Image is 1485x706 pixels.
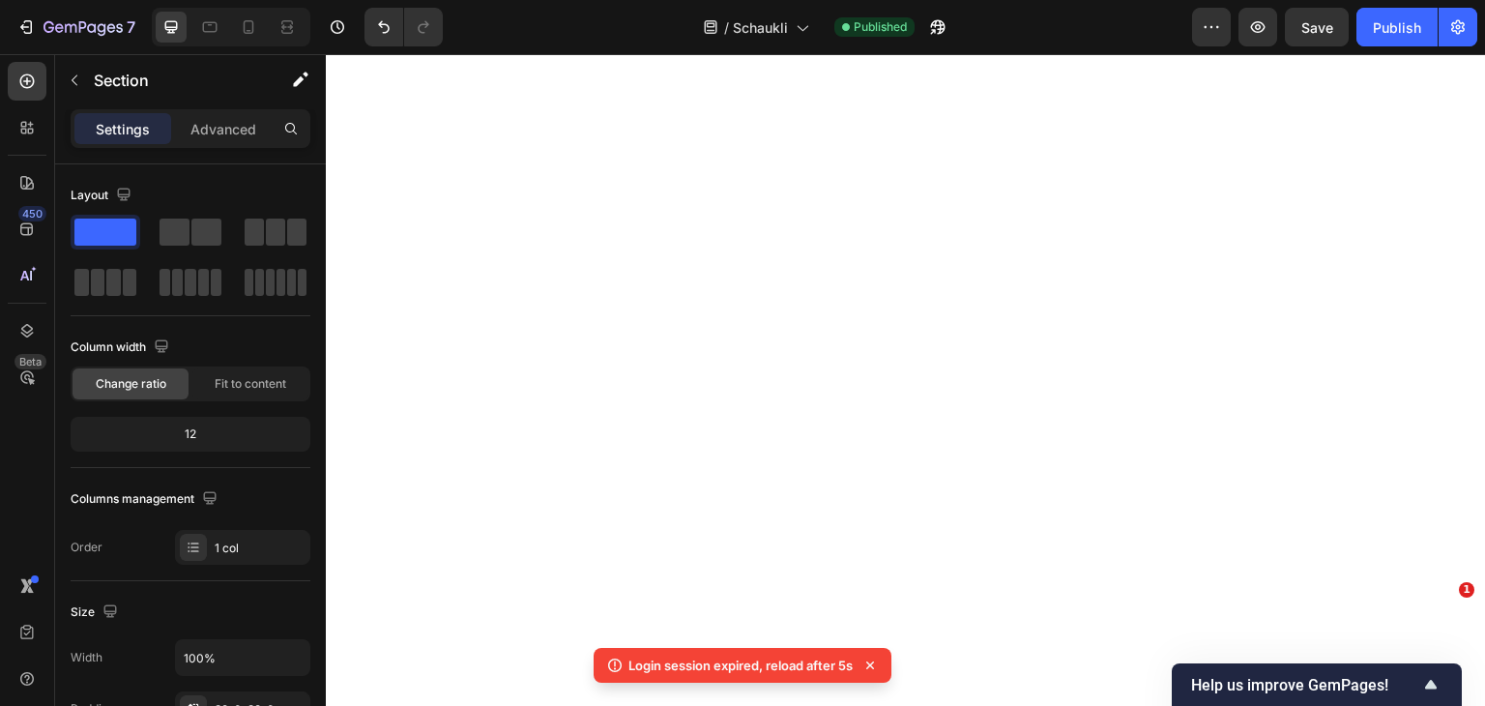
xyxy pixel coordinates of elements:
div: Width [71,649,102,666]
span: Change ratio [96,375,166,393]
div: Layout [71,183,135,209]
div: Beta [15,354,46,369]
p: Settings [96,119,150,139]
div: Order [71,539,102,556]
div: 1 col [215,540,306,557]
span: Fit to content [215,375,286,393]
span: / [724,17,729,38]
button: Save [1285,8,1349,46]
div: Columns management [71,486,221,513]
iframe: Intercom live chat [1419,611,1466,658]
div: Size [71,600,122,626]
iframe: Design area [326,54,1485,706]
span: Published [854,18,907,36]
div: 12 [74,421,306,448]
button: Publish [1356,8,1438,46]
span: Help us improve GemPages! [1191,676,1419,694]
p: Section [94,69,252,92]
p: Login session expired, reload after 5s [628,656,853,675]
input: Auto [176,640,309,675]
span: Schaukli [733,17,788,38]
p: Advanced [190,119,256,139]
div: 450 [18,206,46,221]
span: Save [1301,19,1333,36]
div: Column width [71,335,173,361]
span: 1 [1459,582,1474,598]
p: 7 [127,15,135,39]
button: 7 [8,8,144,46]
button: Show survey - Help us improve GemPages! [1191,673,1442,696]
div: Undo/Redo [364,8,443,46]
div: Publish [1373,17,1421,38]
